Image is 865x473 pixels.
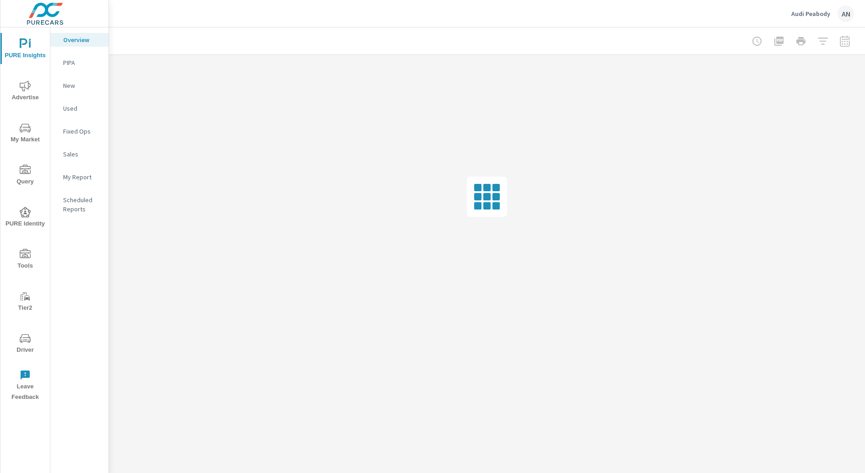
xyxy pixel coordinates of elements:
div: New [50,79,108,92]
p: Scheduled Reports [63,195,101,214]
span: Tools [3,249,47,271]
p: Fixed Ops [63,127,101,136]
div: Scheduled Reports [50,193,108,216]
div: Overview [50,33,108,47]
span: Leave Feedback [3,370,47,403]
div: Fixed Ops [50,124,108,138]
p: Overview [63,35,101,44]
p: Sales [63,150,101,159]
div: nav menu [0,27,50,406]
span: PURE Identity [3,207,47,229]
span: Driver [3,333,47,355]
p: New [63,81,101,90]
div: My Report [50,170,108,184]
div: Sales [50,147,108,161]
p: Used [63,104,101,113]
span: Tier2 [3,291,47,313]
div: PIPA [50,56,108,70]
span: Advertise [3,81,47,103]
p: PIPA [63,58,101,67]
div: Used [50,102,108,115]
div: AN [838,5,854,22]
span: PURE Insights [3,38,47,61]
p: Audi Peabody [791,10,830,18]
p: My Report [63,172,101,182]
span: My Market [3,123,47,145]
span: Query [3,165,47,187]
